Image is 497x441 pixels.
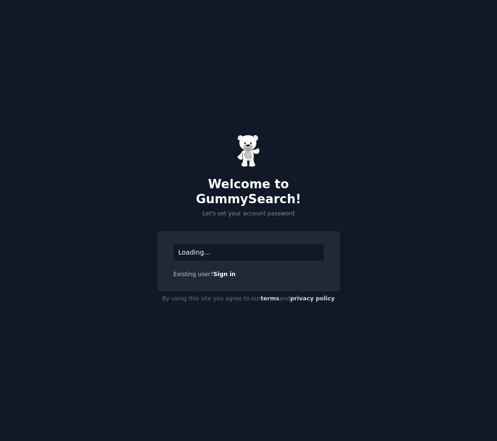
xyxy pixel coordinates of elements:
span: Existing user? [174,271,214,277]
div: Loading... [174,244,324,261]
a: Sign in [213,271,236,277]
div: By using this site you agree to our and [157,292,340,306]
img: Gummy Bear [237,135,260,167]
a: terms [260,295,279,302]
p: Let's set your account password [157,210,340,218]
h2: Welcome to GummySearch! [157,177,340,206]
a: privacy policy [290,295,335,302]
